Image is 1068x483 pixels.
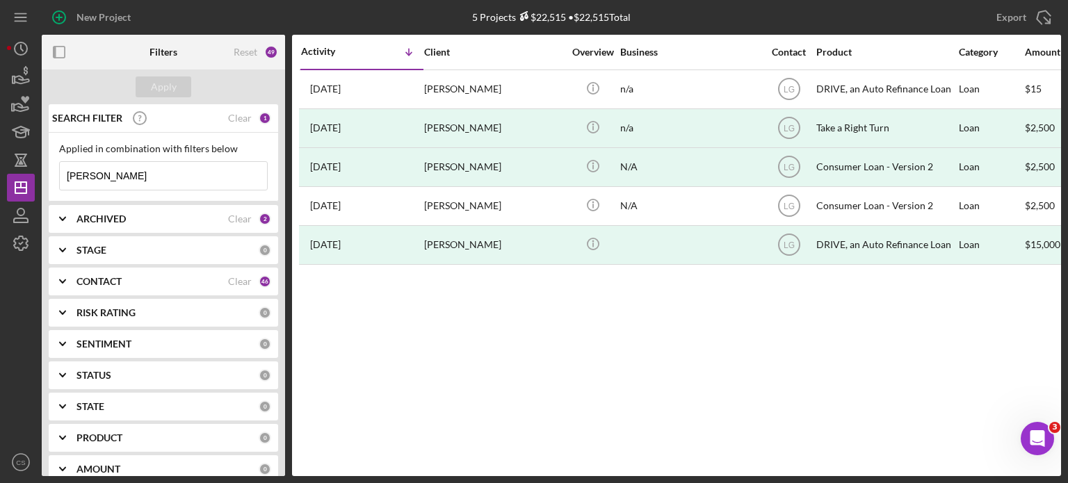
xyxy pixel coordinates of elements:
b: STAGE [76,245,106,256]
div: Activity [301,46,362,57]
div: 0 [259,400,271,413]
time: 2023-05-17 22:24 [310,239,341,250]
div: [PERSON_NAME] [424,149,563,186]
iframe: Intercom live chat [1021,422,1054,455]
div: Clear [228,276,252,287]
div: 0 [259,244,271,256]
b: SEARCH FILTER [52,113,122,124]
div: n/a [620,110,759,147]
div: Take a Right Turn [816,110,955,147]
time: 2025-09-19 14:46 [310,83,341,95]
text: LG [783,85,794,95]
span: 3 [1049,422,1060,433]
div: DRIVE, an Auto Refinance Loan [816,227,955,263]
text: LG [783,124,794,133]
div: [PERSON_NAME] [424,110,563,147]
text: CS [16,459,25,466]
div: [PERSON_NAME] [424,71,563,108]
b: STATE [76,401,104,412]
div: Clear [228,213,252,224]
div: Loan [959,149,1023,186]
div: N/A [620,149,759,186]
div: Overview [567,47,619,58]
text: LG [783,240,794,250]
div: Clear [228,113,252,124]
div: 0 [259,432,271,444]
div: [PERSON_NAME] [424,188,563,224]
div: Loan [959,227,1023,263]
b: STATUS [76,370,111,381]
div: DRIVE, an Auto Refinance Loan [816,71,955,108]
text: LG [783,163,794,172]
div: $22,515 [516,11,566,23]
div: Consumer Loan - Version 2 [816,188,955,224]
div: 0 [259,369,271,382]
div: Contact [763,47,815,58]
div: Category [959,47,1023,58]
time: 2025-01-08 13:15 [310,122,341,133]
div: New Project [76,3,131,31]
div: 0 [259,463,271,475]
div: 5 Projects • $22,515 Total [472,11,631,23]
div: Export [996,3,1026,31]
div: Applied in combination with filters below [59,143,268,154]
div: Loan [959,110,1023,147]
b: PRODUCT [76,432,122,443]
b: RISK RATING [76,307,136,318]
div: Consumer Loan - Version 2 [816,149,955,186]
div: Reset [234,47,257,58]
b: SENTIMENT [76,338,131,350]
div: Loan [959,71,1023,108]
time: 2024-03-08 19:28 [310,200,341,211]
div: Product [816,47,955,58]
div: Business [620,47,759,58]
div: 2 [259,213,271,225]
time: 2024-03-13 04:35 [310,161,341,172]
div: 46 [259,275,271,288]
span: $15 [1025,83,1042,95]
button: CS [7,448,35,476]
b: AMOUNT [76,464,120,475]
div: 49 [264,45,278,59]
div: 1 [259,112,271,124]
div: [PERSON_NAME] [424,227,563,263]
button: Export [982,3,1061,31]
div: Client [424,47,563,58]
b: Filters [149,47,177,58]
button: New Project [42,3,145,31]
text: LG [783,202,794,211]
b: CONTACT [76,276,122,287]
div: Loan [959,188,1023,224]
div: 0 [259,306,271,319]
button: Apply [136,76,191,97]
div: N/A [620,188,759,224]
span: $2,500 [1025,199,1055,211]
b: ARCHIVED [76,213,126,224]
div: n/a [620,71,759,108]
div: 0 [259,338,271,350]
div: Apply [151,76,177,97]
